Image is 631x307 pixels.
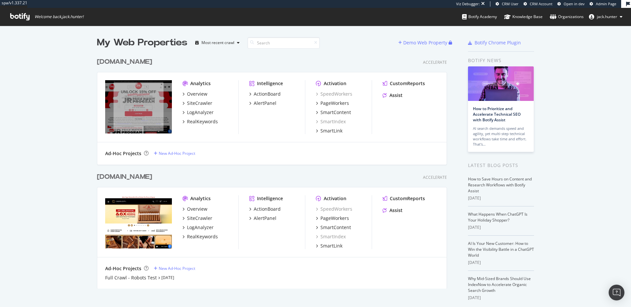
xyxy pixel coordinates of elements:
[316,215,349,222] a: PageWorkers
[105,274,157,281] a: Full Crawl - Robots Test
[320,100,349,106] div: PageWorkers
[320,224,351,231] div: SmartContent
[590,1,616,7] a: Admin Page
[390,80,425,87] div: CustomReports
[462,8,497,26] a: Botify Academy
[249,100,276,106] a: AlertPanel
[316,118,346,125] a: SmartIndex
[468,276,531,293] a: Why Mid-Sized Brands Should Use IndexNow to Accelerate Organic Search Growth
[187,118,218,125] div: RealKeywords
[389,92,403,99] div: Assist
[187,233,218,240] div: RealKeywords
[383,207,403,214] a: Assist
[187,206,207,212] div: Overview
[550,13,584,20] div: Organizations
[398,37,449,48] button: Demo Web Property
[159,266,195,271] div: New Ad-Hoc Project
[609,285,624,300] div: Open Intercom Messenger
[524,1,552,7] a: CRM Account
[105,150,141,157] div: Ad-Hoc Projects
[97,172,155,182] a: [DOMAIN_NAME]
[550,8,584,26] a: Organizations
[468,57,534,64] div: Botify news
[187,224,214,231] div: LogAnalyzer
[320,109,351,116] div: SmartContent
[249,91,281,97] a: ActionBoard
[105,80,172,133] img: https://www.cigars.com/
[390,195,425,202] div: CustomReports
[187,215,212,222] div: SiteCrawler
[105,265,141,272] div: Ad-Hoc Projects
[468,211,527,223] a: What Happens When ChatGPT Is Your Holiday Shopper?
[456,1,480,7] div: Viz Debugger:
[557,1,585,7] a: Open in dev
[316,233,346,240] div: SmartIndex
[475,39,521,46] div: Botify Chrome Plugin
[316,100,349,106] a: PageWorkers
[187,91,207,97] div: Overview
[320,215,349,222] div: PageWorkers
[316,128,342,134] a: SmartLink
[473,126,529,147] div: AI search demands speed and agility, yet multi-step technical workflows take time and effort. Tha...
[403,39,447,46] div: Demo Web Property
[182,100,212,106] a: SiteCrawler
[468,224,534,230] div: [DATE]
[257,195,283,202] div: Intelligence
[97,172,152,182] div: [DOMAIN_NAME]
[468,39,521,46] a: Botify Chrome Plugin
[182,206,207,212] a: Overview
[97,57,152,67] div: [DOMAIN_NAME]
[316,224,351,231] a: SmartContent
[383,195,425,202] a: CustomReports
[398,40,449,45] a: Demo Web Property
[504,13,543,20] div: Knowledge Base
[35,14,83,19] span: Welcome back, jack.hunter !
[468,241,534,258] a: AI Is Your New Customer: How to Win the Visibility Battle in a ChatGPT World
[530,1,552,6] span: CRM Account
[316,91,352,97] a: SpeedWorkers
[383,80,425,87] a: CustomReports
[316,109,351,116] a: SmartContent
[584,12,628,22] button: jack.hunter
[182,224,214,231] a: LogAnalyzer
[564,1,585,6] span: Open in dev
[423,59,447,65] div: Accelerate
[254,215,276,222] div: AlertPanel
[462,13,497,20] div: Botify Academy
[249,215,276,222] a: AlertPanel
[383,92,403,99] a: Assist
[597,14,617,19] span: jack.hunter
[468,162,534,169] div: Latest Blog Posts
[249,206,281,212] a: ActionBoard
[161,275,174,280] a: [DATE]
[254,206,281,212] div: ActionBoard
[596,1,616,6] span: Admin Page
[324,80,346,87] div: Activation
[502,1,519,6] span: CRM User
[316,206,352,212] a: SpeedWorkers
[187,100,212,106] div: SiteCrawler
[504,8,543,26] a: Knowledge Base
[468,66,534,101] img: How to Prioritize and Accelerate Technical SEO with Botify Assist
[468,295,534,301] div: [DATE]
[182,91,207,97] a: Overview
[201,41,234,45] div: Most recent crawl
[182,109,214,116] a: LogAnalyzer
[473,106,521,123] a: How to Prioritize and Accelerate Technical SEO with Botify Assist
[154,266,195,271] a: New Ad-Hoc Project
[182,233,218,240] a: RealKeywords
[468,195,534,201] div: [DATE]
[159,151,195,156] div: New Ad-Hoc Project
[324,195,346,202] div: Activation
[468,176,532,194] a: How to Save Hours on Content and Research Workflows with Botify Assist
[97,36,187,49] div: My Web Properties
[182,118,218,125] a: RealKeywords
[97,57,155,67] a: [DOMAIN_NAME]
[423,175,447,180] div: Accelerate
[190,195,211,202] div: Analytics
[182,215,212,222] a: SiteCrawler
